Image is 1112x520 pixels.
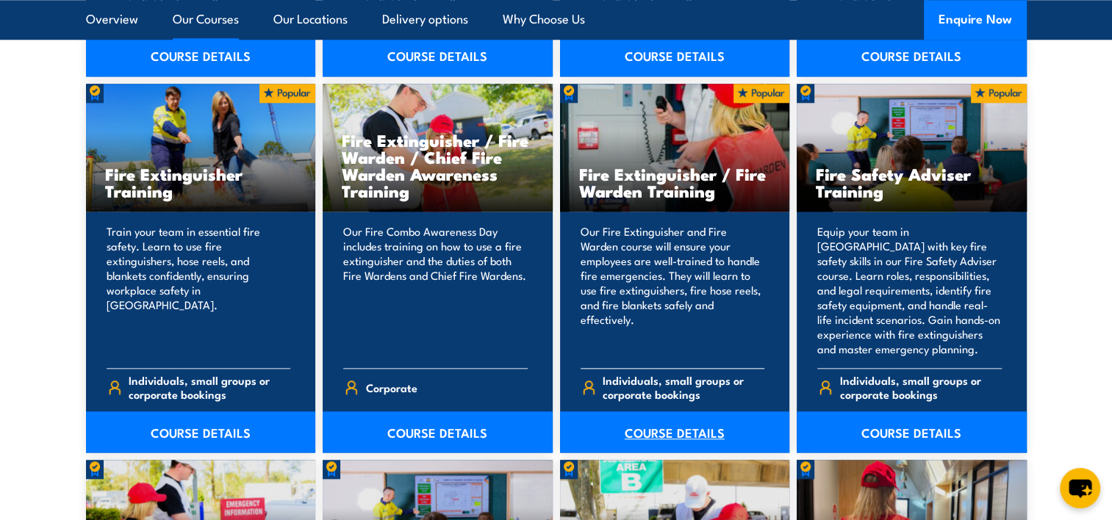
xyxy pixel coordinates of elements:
[817,224,1002,356] p: Equip your team in [GEOGRAPHIC_DATA] with key fire safety skills in our Fire Safety Adviser cours...
[323,35,553,76] a: COURSE DETAILS
[86,411,316,452] a: COURSE DETAILS
[107,224,291,356] p: Train your team in essential fire safety. Learn to use fire extinguishers, hose reels, and blanke...
[579,165,771,199] h3: Fire Extinguisher / Fire Warden Training
[797,411,1027,452] a: COURSE DETAILS
[129,373,290,401] span: Individuals, small groups or corporate bookings
[366,376,417,399] span: Corporate
[797,35,1027,76] a: COURSE DETAILS
[342,131,534,199] h3: Fire Extinguisher / Fire Warden / Chief Fire Warden Awareness Training
[105,165,297,199] h3: Fire Extinguisher Training
[86,35,316,76] a: COURSE DETAILS
[323,411,553,452] a: COURSE DETAILS
[603,373,764,401] span: Individuals, small groups or corporate bookings
[1060,468,1100,508] button: chat-button
[560,411,790,452] a: COURSE DETAILS
[816,165,1008,199] h3: Fire Safety Adviser Training
[343,224,528,356] p: Our Fire Combo Awareness Day includes training on how to use a fire extinguisher and the duties o...
[581,224,765,356] p: Our Fire Extinguisher and Fire Warden course will ensure your employees are well-trained to handl...
[840,373,1002,401] span: Individuals, small groups or corporate bookings
[560,35,790,76] a: COURSE DETAILS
